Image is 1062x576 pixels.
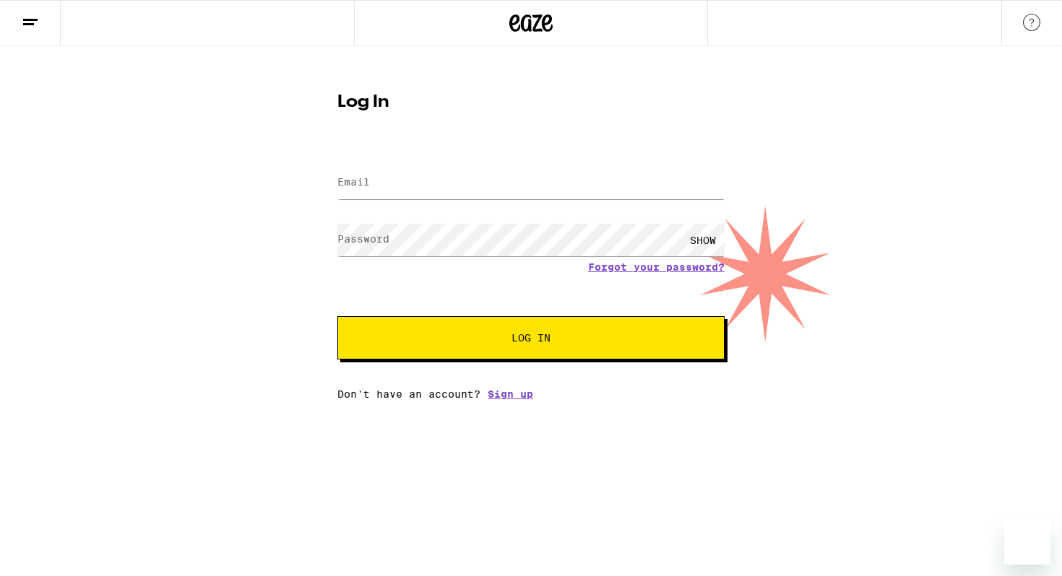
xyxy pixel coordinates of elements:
[337,316,725,359] button: Log In
[337,167,725,199] input: Email
[337,176,370,188] label: Email
[681,224,725,256] div: SHOW
[337,94,725,111] h1: Log In
[511,333,551,343] span: Log In
[488,388,533,400] a: Sign up
[1004,518,1050,564] iframe: Button to launch messaging window
[337,233,389,245] label: Password
[588,261,725,273] a: Forgot your password?
[337,388,725,400] div: Don't have an account?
